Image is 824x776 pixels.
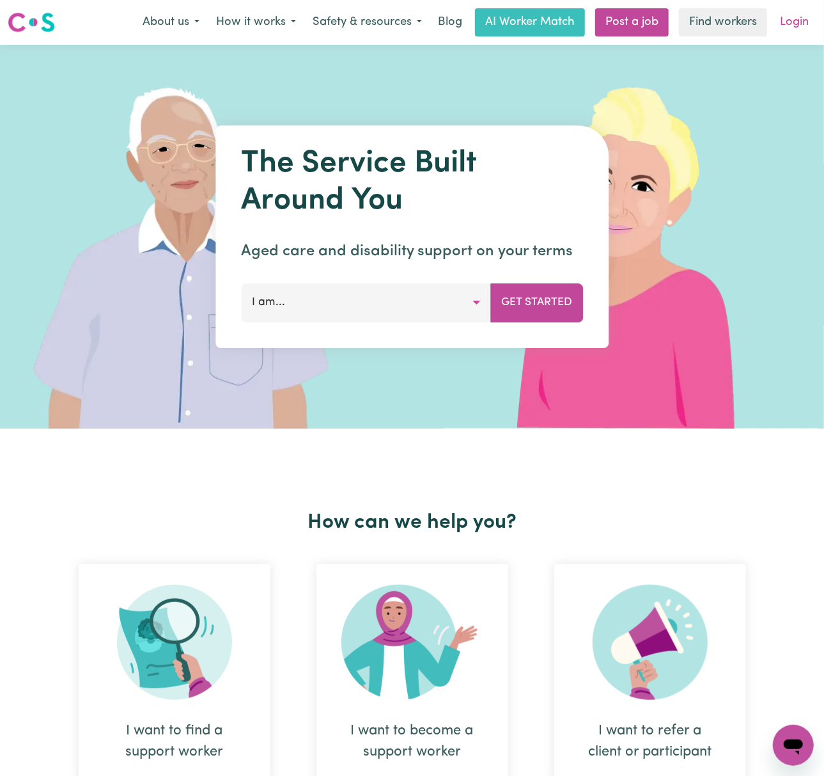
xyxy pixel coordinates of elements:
button: Safety & resources [304,9,430,36]
button: How it works [208,9,304,36]
a: AI Worker Match [475,8,585,36]
img: Refer [593,585,708,700]
div: I want to find a support worker [109,720,240,763]
h1: The Service Built Around You [241,146,583,219]
a: Careseekers logo [8,8,55,37]
img: Become Worker [341,585,483,700]
iframe: Button to launch messaging window [773,725,814,766]
a: Find workers [679,8,767,36]
a: Post a job [595,8,669,36]
a: Blog [430,8,470,36]
p: Aged care and disability support on your terms [241,240,583,263]
a: Login [772,8,816,36]
div: I want to refer a client or participant [585,720,715,763]
button: About us [134,9,208,36]
h2: How can we help you? [56,511,769,535]
button: I am... [241,283,491,322]
img: Search [117,585,232,700]
div: I want to become a support worker [347,720,478,763]
button: Get Started [490,283,583,322]
img: Careseekers logo [8,11,55,34]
